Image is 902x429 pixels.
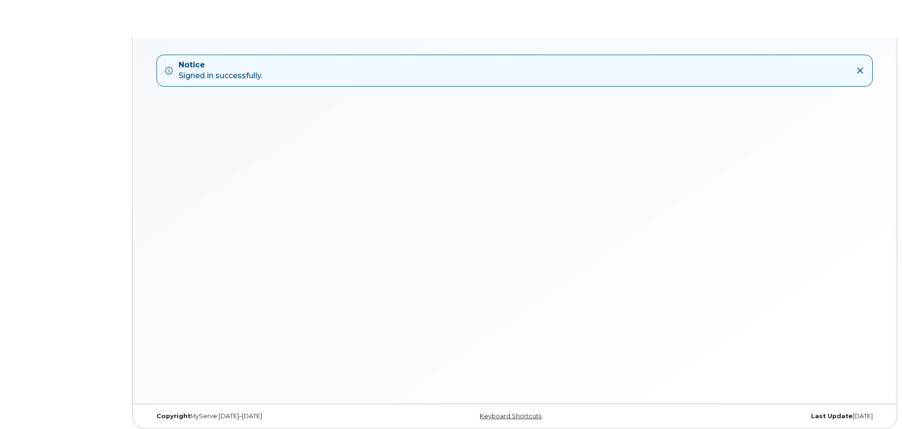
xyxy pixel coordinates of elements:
div: [DATE] [636,413,880,420]
strong: Last Update [811,413,853,420]
strong: Copyright [156,413,190,420]
strong: Notice [179,60,262,71]
div: MyServe [DATE]–[DATE] [149,413,393,420]
div: Signed in successfully. [179,60,262,81]
a: Keyboard Shortcuts [480,413,541,420]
